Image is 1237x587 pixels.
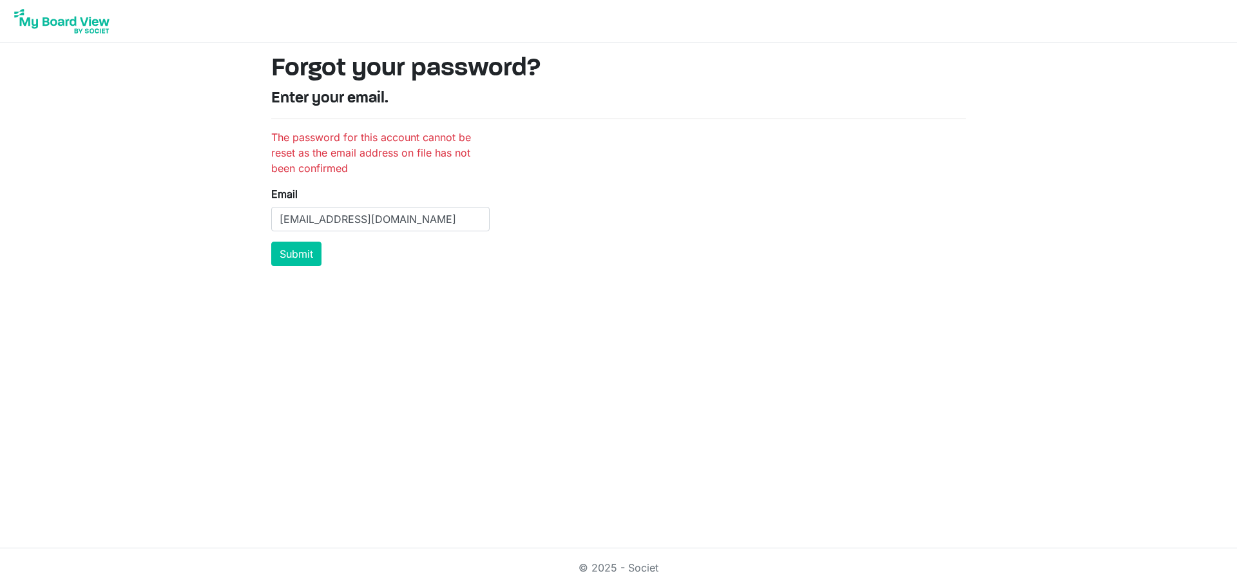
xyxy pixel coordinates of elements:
h1: Forgot your password? [271,53,966,84]
button: Submit [271,242,321,266]
label: Email [271,186,298,202]
h4: Enter your email. [271,90,966,108]
img: My Board View Logo [10,5,113,37]
a: © 2025 - Societ [579,561,658,574]
li: The password for this account cannot be reset as the email address on file has not been confirmed [271,130,490,176]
